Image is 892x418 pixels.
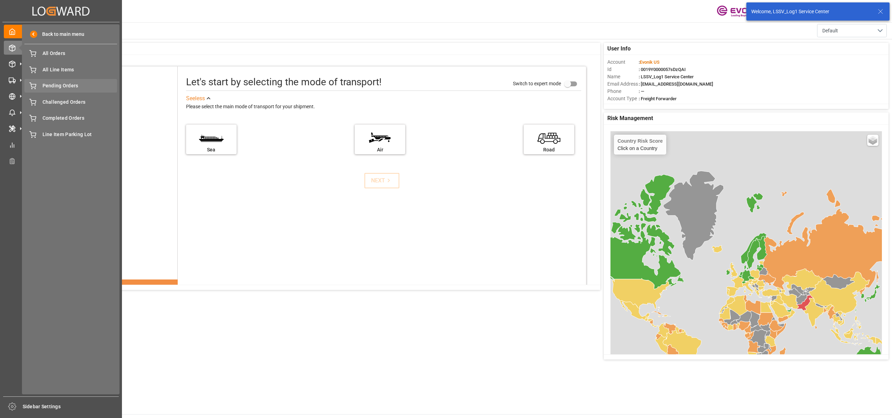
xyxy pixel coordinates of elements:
[607,114,653,123] span: Risk Management
[639,60,660,65] span: :
[607,95,639,102] span: Account Type
[617,138,663,151] div: Click on a Country
[822,27,838,34] span: Default
[371,176,392,185] div: NEXT
[607,88,639,95] span: Phone
[607,80,639,88] span: Email Address
[364,173,399,188] button: NEXT
[37,31,84,38] span: Back to main menu
[186,103,581,111] div: Please select the main mode of transport for your shipment.
[607,45,631,53] span: User Info
[639,74,694,79] span: : LSSV_Log1 Service Center
[24,95,117,109] a: Challenged Orders
[4,138,118,151] a: My Reports
[867,135,878,146] a: Layers
[717,5,762,17] img: Evonik-brand-mark-Deep-Purple-RGB.jpeg_1700498283.jpeg
[817,24,887,37] button: open menu
[607,73,639,80] span: Name
[43,131,117,138] span: Line Item Parking Lot
[186,75,382,89] div: Let's start by selecting the mode of transport!
[24,63,117,76] a: All Line Items
[24,111,117,125] a: Completed Orders
[639,96,677,101] span: : Freight Forwarder
[24,79,117,93] a: Pending Orders
[24,127,117,141] a: Line Item Parking Lot
[190,146,233,153] div: Sea
[43,66,117,73] span: All Line Items
[639,67,686,72] span: : 0019Y0000057sDzQAI
[358,146,402,153] div: Air
[43,98,117,106] span: Challenged Orders
[640,60,660,65] span: Evonik US
[639,89,644,94] span: : —
[186,94,205,103] div: See less
[607,66,639,73] span: Id
[513,81,561,86] span: Switch to expert mode
[4,25,118,38] a: My Cockpit
[43,50,117,57] span: All Orders
[527,146,571,153] div: Road
[4,154,118,168] a: Transport Planner
[43,115,117,122] span: Completed Orders
[24,47,117,60] a: All Orders
[23,403,119,410] span: Sidebar Settings
[607,58,639,66] span: Account
[751,8,871,15] div: Welcome, LSSV_Log1 Service Center
[639,81,713,87] span: : [EMAIL_ADDRESS][DOMAIN_NAME]
[617,138,663,144] h4: Country Risk Score
[43,82,117,89] span: Pending Orders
